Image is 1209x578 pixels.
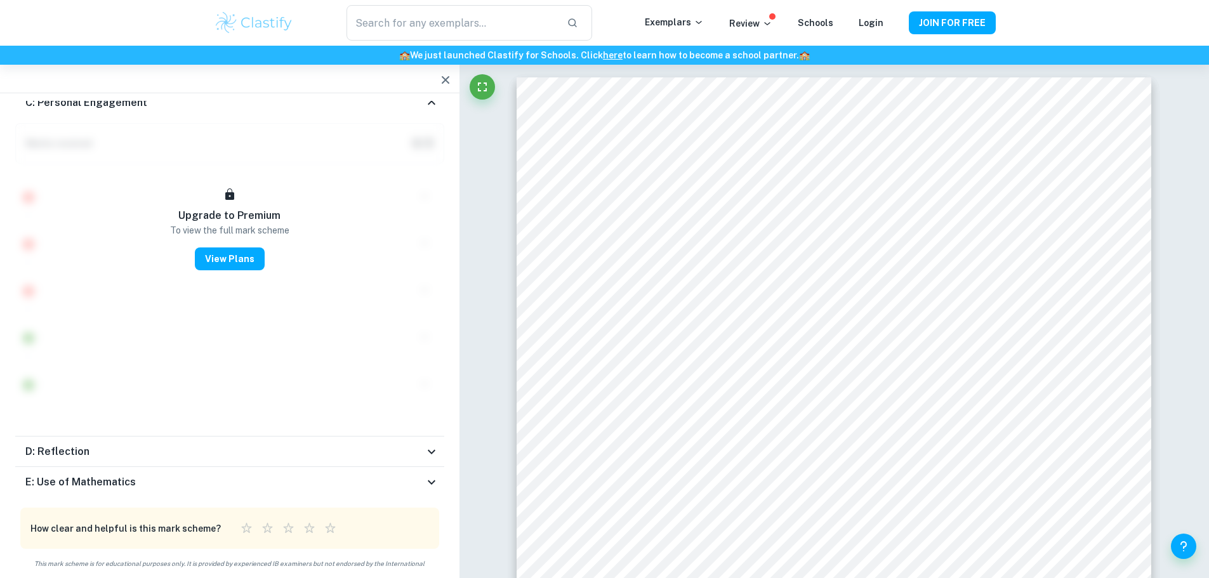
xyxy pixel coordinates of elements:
[178,208,281,223] h6: Upgrade to Premium
[30,522,221,535] h6: How clear and helpful is this mark scheme?
[3,48,1206,62] h6: We just launched Clastify for Schools. Click to learn how to become a school partner.
[15,467,444,497] div: E: Use of Mathematics
[25,475,136,490] h6: E: Use of Mathematics
[25,95,147,110] h6: C: Personal Engagement
[645,15,704,29] p: Exemplars
[15,437,444,467] div: D: Reflection
[15,82,444,123] div: C: Personal Engagement
[603,50,623,60] a: here
[859,18,883,28] a: Login
[399,50,410,60] span: 🏫
[347,5,556,41] input: Search for any exemplars...
[25,444,89,459] h6: D: Reflection
[20,559,439,578] span: This mark scheme is for educational purposes only. It is provided by experienced IB examiners but...
[798,18,833,28] a: Schools
[909,11,996,34] button: JOIN FOR FREE
[470,74,495,100] button: Fullscreen
[729,16,772,30] p: Review
[799,50,810,60] span: 🏫
[1171,534,1196,559] button: Help and Feedback
[214,10,294,36] img: Clastify logo
[195,247,265,270] button: View Plans
[170,223,289,237] p: To view the full mark scheme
